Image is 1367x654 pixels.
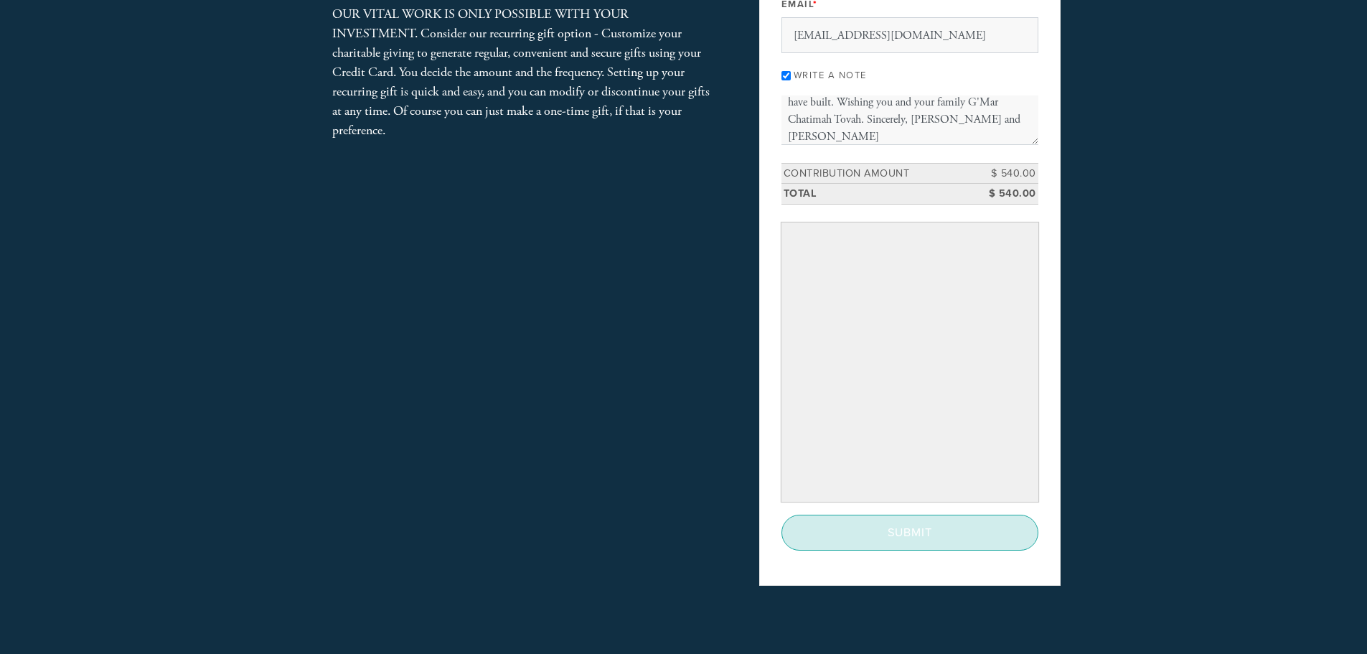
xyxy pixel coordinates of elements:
[781,163,974,184] td: Contribution Amount
[974,184,1038,205] td: $ 540.00
[974,163,1038,184] td: $ 540.00
[794,70,867,81] label: Write a note
[781,515,1038,551] input: Submit
[784,225,1035,499] iframe: Secure payment input frame
[781,184,974,205] td: Total
[332,4,713,140] div: OUR VITAL WORK IS ONLY POSSIBLE WITH YOUR INVESTMENT. Consider our recurring gift option - Custom...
